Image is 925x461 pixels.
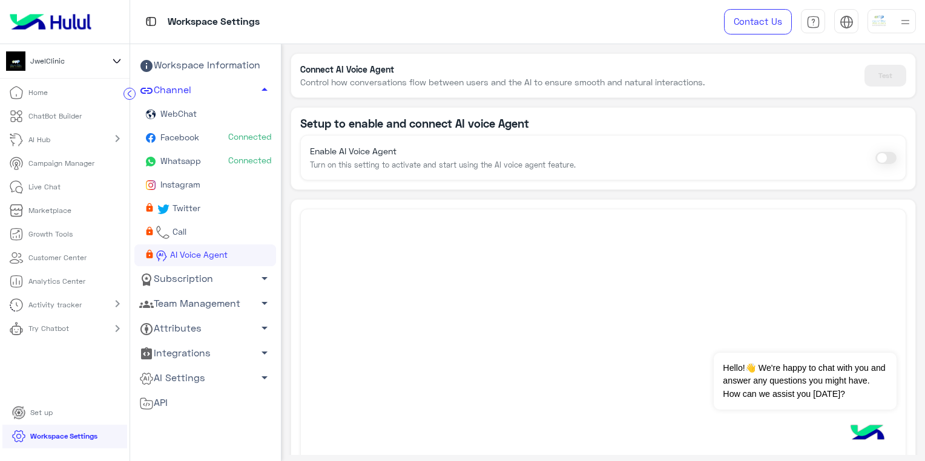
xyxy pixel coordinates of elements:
span: Twitter [170,203,200,213]
span: arrow_drop_down [257,271,272,286]
p: Setup to enable and connect AI voice Agent [300,117,906,131]
span: Facebook [158,132,199,142]
span: Connected [228,154,272,166]
span: Connected [228,131,272,143]
span: arrow_drop_down [257,321,272,335]
span: AI Voice Agent [168,249,228,260]
p: Analytics Center [28,276,85,287]
a: Integrations [134,341,276,366]
span: Call [170,226,186,237]
p: Try Chatbot [28,323,69,334]
span: arrow_drop_down [257,296,272,310]
p: Enable AI Voice Agent [310,145,576,157]
img: tab [840,15,854,29]
a: Workspace Settings [2,425,107,448]
a: AI Settings [134,366,276,391]
mat-icon: chevron_right [110,131,125,146]
small: Turn on this setting to activate and start using the AI voice agent feature. [310,160,576,169]
p: Control how conversations flow between users and the AI to ensure smooth and natural interactions. [300,76,705,88]
span: JwelClinic [30,56,65,67]
a: WhatsappConnected [134,150,276,174]
p: Growth Tools [28,229,73,240]
a: Channel [134,78,276,103]
a: Twitter [134,197,276,221]
span: WebChat [158,108,197,119]
a: Contact Us [724,9,792,34]
img: profile [898,15,913,30]
p: Campaign Manager [28,158,94,169]
a: Instagram [134,174,276,197]
a: Attributes [134,316,276,341]
p: Home [28,87,48,98]
span: Instagram [158,179,200,189]
span: arrow_drop_down [257,370,272,385]
span: API [139,395,168,411]
a: FacebookConnected [134,126,276,150]
p: Activity tracker [28,299,82,310]
img: 177882628735456 [6,51,25,71]
span: arrow_drop_up [257,82,272,97]
a: Subscription [134,266,276,291]
p: Live Chat [28,181,61,192]
p: Workspace Settings [30,431,97,442]
a: WebChat [134,103,276,126]
img: tab [143,14,159,29]
p: Set up [30,407,53,418]
p: Customer Center [28,252,87,263]
a: Team Management [134,291,276,316]
span: Whatsapp [158,155,201,166]
mat-icon: chevron_right [110,321,125,336]
a: tab [801,9,825,34]
img: userImage [871,12,887,29]
p: Connect AI Voice Agent [300,63,705,76]
p: ChatBot Builder [28,111,82,122]
a: Call [134,221,276,244]
a: Workspace Information [134,53,276,78]
img: Logo [5,9,96,34]
p: Marketplace [28,205,71,216]
a: AI Voice Agent [134,244,276,267]
p: Workspace Settings [168,14,260,30]
img: tab [806,15,820,29]
a: Set up [2,401,62,425]
span: Hello!👋 We're happy to chat with you and answer any questions you might have. How can we assist y... [714,353,896,410]
mat-icon: chevron_right [110,296,125,311]
p: AI Hub [28,134,50,145]
a: API [134,391,276,416]
span: arrow_drop_down [257,345,272,360]
img: hulul-logo.png [846,413,889,455]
